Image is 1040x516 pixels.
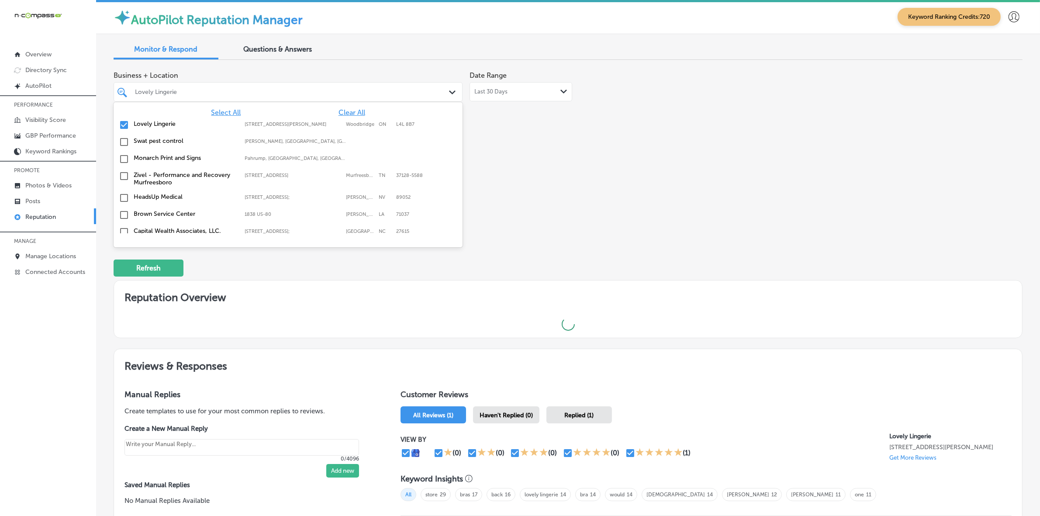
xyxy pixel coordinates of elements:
span: Replied (1) [564,412,594,419]
label: ON [379,121,392,127]
p: Manage Locations [25,253,76,260]
div: 1 Star [444,448,453,458]
span: Select All [211,108,241,117]
p: 7600 Weston Rd Unit 41 Woodbridge, ON L4L 8B7, CA [889,443,1012,451]
label: Murfreesboro [346,173,374,178]
label: NV [379,194,392,200]
div: (0) [453,449,461,457]
p: Lovely Lingerie [889,433,1012,440]
div: (0) [611,449,619,457]
a: bras [460,492,470,498]
label: Raleigh [346,229,374,234]
label: 71037 [396,211,409,217]
p: GBP Performance [25,132,76,139]
a: [PERSON_NAME] [791,492,833,498]
span: Monitor & Respond [135,45,198,53]
a: back [491,492,503,498]
h3: Manual Replies [124,390,373,399]
a: 14 [590,492,596,498]
label: Pahrump, NV, USA | Whitney, NV, USA | Mesquite, NV, USA | Paradise, NV, USA | Henderson, NV, USA ... [245,156,347,161]
label: Brown Service Center [134,210,236,218]
p: Connected Accounts [25,268,85,276]
label: Lovely Lingerie [134,120,236,128]
div: (0) [548,449,557,457]
label: Henderson [346,194,374,200]
a: 14 [627,492,632,498]
button: Refresh [114,260,183,277]
label: 1144 Fortress Blvd Suite E [245,173,342,178]
label: 8319 Six Forks Rd ste 105; [245,229,342,234]
p: Directory Sync [25,66,67,74]
label: 37128-5588 [396,173,423,178]
p: Overview [25,51,52,58]
textarea: Create your Quick Reply [124,439,359,456]
a: [PERSON_NAME] [727,492,769,498]
p: Posts [25,197,40,205]
div: Lovely Lingerie [135,88,450,96]
a: 11 [866,492,871,498]
span: Last 30 Days [474,88,508,95]
h1: Customer Reviews [401,390,1012,403]
button: Add new [326,464,359,478]
div: (1) [683,449,691,457]
label: Gilliam, LA, USA | Hosston, LA, USA | Eastwood, LA, USA | Blanchard, LA, USA | Shreveport, LA, US... [245,139,347,144]
label: AutoPilot Reputation Manager [131,13,303,27]
h2: Reputation Overview [114,281,1022,311]
p: Keyword Rankings [25,148,76,155]
div: (0) [496,449,504,457]
span: All Reviews (1) [413,412,453,419]
label: 27615 [396,229,409,234]
label: HeadsUp Medical [134,193,236,201]
a: 14 [560,492,566,498]
label: Create a New Manual Reply [124,425,359,433]
span: All [401,488,416,501]
a: [DEMOGRAPHIC_DATA] [646,492,705,498]
img: 660ab0bf-5cc7-4cb8-ba1c-48b5ae0f18e60NCTV_CLogo_TV_Black_-500x88.png [14,11,62,20]
label: 1838 US-80 [245,211,342,217]
label: Capital Wealth Associates, LLC. [134,227,236,235]
a: 12 [771,492,777,498]
div: 3 Stars [520,448,548,458]
span: Business + Location [114,71,463,80]
label: Saved Manual Replies [124,481,373,489]
label: 2610 W Horizon Ridge Pkwy #103; [245,194,342,200]
p: Visibility Score [25,116,66,124]
a: 14 [707,492,713,498]
p: No Manual Replies Available [124,496,373,506]
a: 11 [836,492,841,498]
label: LA [379,211,392,217]
label: Zivel - Performance and Recovery Murfreesboro [134,171,236,186]
img: autopilot-icon [114,9,131,26]
a: store [425,492,438,498]
p: Get More Reviews [889,454,936,461]
a: one [855,492,864,498]
a: bra [580,492,588,498]
span: Haven't Replied (0) [480,412,533,419]
span: Clear All [339,108,365,117]
a: would [610,492,625,498]
h2: Reviews & Responses [114,349,1022,379]
p: 0/4096 [124,456,359,462]
p: Create templates to use for your most common replies to reviews. [124,406,373,416]
label: Haughton [346,211,374,217]
p: Reputation [25,213,56,221]
h3: Keyword Insights [401,474,463,484]
label: L4L 8B7 [396,121,415,127]
label: Monarch Print and Signs [134,154,236,162]
label: NC [379,229,392,234]
label: TN [379,173,392,178]
p: VIEW BY [401,436,889,443]
label: Date Range [470,71,507,80]
label: Woodbridge [346,121,374,127]
div: 5 Stars [636,448,683,458]
a: lovely lingerie [525,492,558,498]
p: AutoPilot [25,82,52,90]
label: 7600 Weston Rd Unit 41 [245,121,342,127]
a: 17 [472,492,477,498]
label: 89052 [396,194,411,200]
div: 2 Stars [477,448,496,458]
div: 4 Stars [573,448,611,458]
a: 16 [505,492,511,498]
p: Photos & Videos [25,182,72,189]
span: Questions & Answers [244,45,312,53]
